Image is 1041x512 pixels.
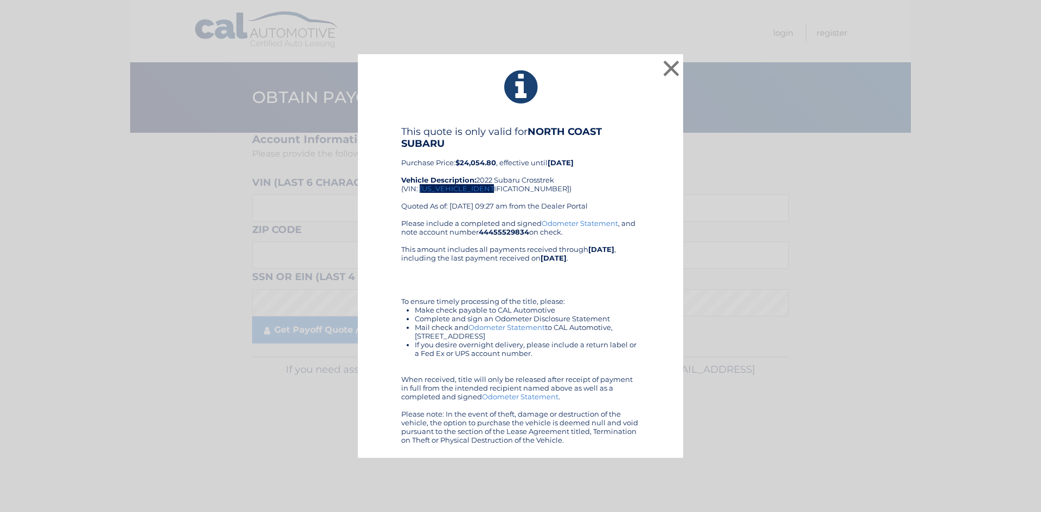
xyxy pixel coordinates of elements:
[482,392,558,401] a: Odometer Statement
[541,254,567,262] b: [DATE]
[542,219,618,228] a: Odometer Statement
[401,219,640,444] div: Please include a completed and signed , and note account number on check. This amount includes al...
[415,340,640,358] li: If you desire overnight delivery, please include a return label or a Fed Ex or UPS account number.
[401,126,602,150] b: NORTH COAST SUBARU
[415,314,640,323] li: Complete and sign an Odometer Disclosure Statement
[415,306,640,314] li: Make check payable to CAL Automotive
[548,158,574,167] b: [DATE]
[401,126,640,219] div: Purchase Price: , effective until 2022 Subaru Crosstrek (VIN: [US_VEHICLE_IDENTIFICATION_NUMBER])...
[468,323,545,332] a: Odometer Statement
[401,176,476,184] strong: Vehicle Description:
[660,57,682,79] button: ×
[455,158,496,167] b: $24,054.80
[401,126,640,150] h4: This quote is only valid for
[588,245,614,254] b: [DATE]
[479,228,529,236] b: 44455529834
[415,323,640,340] li: Mail check and to CAL Automotive, [STREET_ADDRESS]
